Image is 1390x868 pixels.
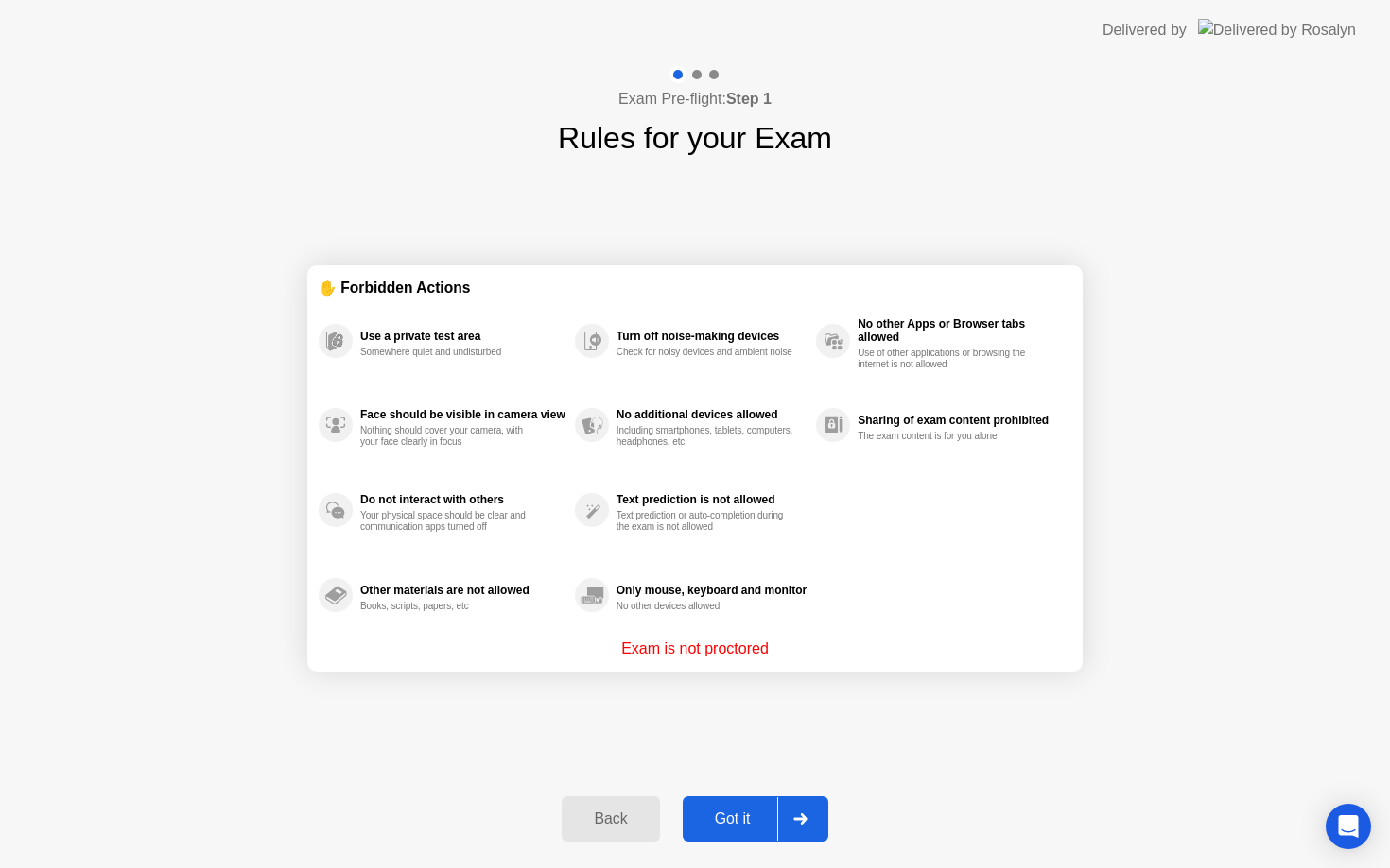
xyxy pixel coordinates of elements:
[688,810,777,827] div: Got it
[858,348,1036,370] div: Use of other applications or browsing the internet is not allowed
[621,638,769,660] p: Exam is not proctored
[617,347,795,358] div: Check for noisy devices and ambient noise
[360,493,565,506] div: Do not interact with others
[567,810,653,827] div: Back
[617,493,807,506] div: Text prediction is not allowed
[858,431,1036,442] div: The exam content is for you alone
[683,796,828,842] button: Got it
[617,330,807,343] div: Turn off noise-making devices
[1198,19,1356,41] img: Delivered by Rosalyn
[360,601,539,612] div: Books, scripts, papers, etc
[562,796,659,842] button: Back
[617,408,807,421] div: No additional devices allowed
[618,88,772,111] h4: Exam Pre-flight:
[360,584,565,597] div: Other materials are not allowed
[726,91,772,107] b: Step 1
[558,115,832,161] h1: Rules for your Exam
[319,277,1071,298] div: ✋ Forbidden Actions
[858,317,1062,344] div: No other Apps or Browser tabs allowed
[617,510,795,533] div: Text prediction or auto-completion during the exam is not allowed
[360,510,539,533] div: Your physical space should be clear and communication apps turned off
[360,347,539,358] div: Somewhere quiet and undisturbed
[617,425,795,448] div: Including smartphones, tablets, computers, headphones, etc.
[1103,19,1187,42] div: Delivered by
[1326,804,1371,849] div: Open Intercom Messenger
[617,584,807,597] div: Only mouse, keyboard and monitor
[360,425,539,448] div: Nothing should cover your camera, with your face clearly in focus
[360,330,565,343] div: Use a private test area
[858,414,1062,427] div: Sharing of exam content prohibited
[360,408,565,421] div: Face should be visible in camera view
[617,601,795,612] div: No other devices allowed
